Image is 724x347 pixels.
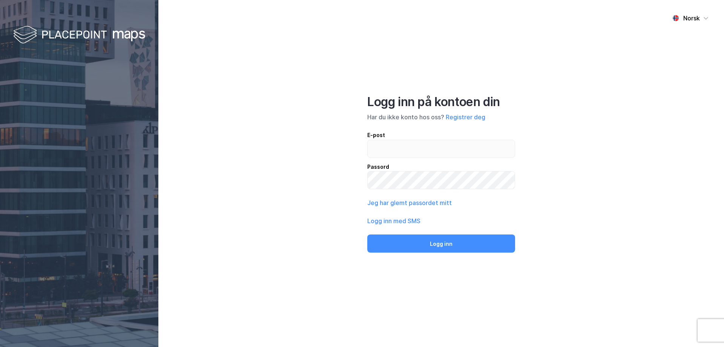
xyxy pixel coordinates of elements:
div: Passord [367,162,515,171]
button: Logg inn [367,234,515,253]
div: Har du ikke konto hos oss? [367,113,515,122]
div: Logg inn på kontoen din [367,94,515,109]
button: Logg inn med SMS [367,216,420,225]
div: Norsk [683,14,700,23]
button: Jeg har glemt passordet mitt [367,198,452,207]
img: logo-white.f07954bde2210d2a523dddb988cd2aa7.svg [13,24,145,46]
div: E-post [367,131,515,140]
button: Registrer deg [446,113,485,122]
